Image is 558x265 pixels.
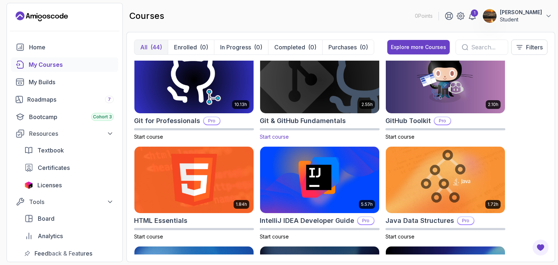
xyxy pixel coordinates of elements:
h2: HTML Essentials [134,216,187,226]
p: Pro [458,217,474,224]
h2: Java Data Structures [385,216,454,226]
a: 1 [468,12,477,20]
span: Feedback & Features [35,249,92,258]
div: Home [29,43,114,52]
div: Bootcamp [29,113,114,121]
h2: IntelliJ IDEA Developer Guide [260,216,354,226]
img: Git for Professionals card [134,46,254,113]
span: Cohort 3 [93,114,112,120]
p: 10.13h [234,102,247,107]
div: (0) [254,43,262,52]
button: Enrolled(0) [168,40,214,54]
div: (0) [200,43,208,52]
h2: Git for Professionals [134,116,200,126]
span: 7 [108,97,111,102]
span: Textbook [37,146,64,155]
p: 2.10h [488,102,498,107]
a: board [20,211,118,226]
a: home [11,40,118,54]
span: Start course [134,233,163,240]
button: Resources [11,127,118,140]
img: Java Data Structures card [386,147,505,213]
a: certificates [20,160,118,175]
p: Completed [274,43,305,52]
div: My Builds [29,78,114,86]
p: In Progress [220,43,251,52]
button: All(44) [134,40,168,54]
div: Explore more Courses [391,44,446,51]
button: In Progress(0) [214,40,268,54]
p: Student [500,16,542,23]
button: Tools [11,195,118,208]
a: courses [11,57,118,72]
div: Tools [29,197,114,206]
button: Filters [511,40,547,55]
p: Purchases [328,43,357,52]
p: Pro [358,217,374,224]
span: Board [38,214,54,223]
p: Filters [526,43,543,52]
a: feedback [20,246,118,261]
img: user profile image [483,9,497,23]
div: (0) [308,43,316,52]
div: (0) [360,43,368,52]
div: Roadmaps [27,95,114,104]
div: (44) [150,43,162,52]
a: analytics [20,229,118,243]
a: bootcamp [11,110,118,124]
a: textbook [20,143,118,158]
a: licenses [20,178,118,192]
a: builds [11,75,118,89]
img: Git & GitHub Fundamentals card [257,45,382,115]
button: Completed(0) [268,40,322,54]
button: Purchases(0) [322,40,374,54]
p: 1.84h [236,201,247,207]
span: Licenses [37,181,62,189]
button: Open Feedback Button [532,239,549,256]
p: Enrolled [174,43,197,52]
h2: courses [129,10,164,22]
span: Start course [260,233,289,240]
span: Start course [385,134,415,140]
img: jetbrains icon [24,182,33,189]
span: Analytics [38,232,63,240]
a: roadmaps [11,92,118,107]
button: user profile image[PERSON_NAME]Student [482,9,552,23]
a: Landing page [16,11,68,22]
img: GitHub Toolkit card [386,46,505,113]
img: IntelliJ IDEA Developer Guide card [260,147,379,213]
p: 1.72h [488,201,498,207]
p: 0 Points [415,12,433,20]
div: Resources [29,129,114,138]
button: Explore more Courses [387,40,450,54]
div: 1 [471,9,478,17]
h2: GitHub Toolkit [385,116,431,126]
span: Start course [385,233,415,240]
div: My Courses [29,60,114,69]
p: All [140,43,147,52]
p: [PERSON_NAME] [500,9,542,16]
p: 5.57h [361,201,373,207]
input: Search... [471,43,502,52]
p: Pro [204,117,220,125]
span: Start course [260,134,289,140]
span: Certificates [38,163,70,172]
img: HTML Essentials card [134,147,254,213]
p: 2.55h [361,102,373,107]
span: Start course [134,134,163,140]
p: Pro [434,117,450,125]
h2: Git & GitHub Fundamentals [260,116,346,126]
